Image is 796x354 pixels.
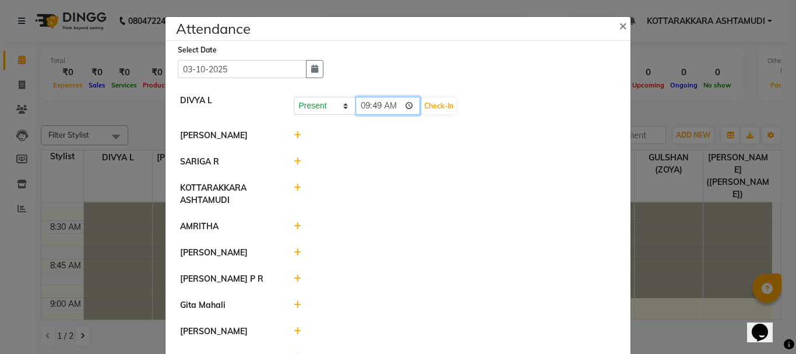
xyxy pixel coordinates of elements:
span: × [619,16,627,34]
div: DIVYA L [171,94,285,115]
div: SARIGA R [171,156,285,168]
div: [PERSON_NAME] [171,129,285,142]
button: Check-In [421,98,456,114]
label: Select Date [178,45,217,55]
h4: Attendance [176,18,251,39]
div: KOTTARAKKARA ASHTAMUDI [171,182,285,206]
div: Gita Mahali [171,299,285,311]
div: [PERSON_NAME] [171,247,285,259]
div: [PERSON_NAME] [171,325,285,338]
div: [PERSON_NAME] P R [171,273,285,285]
div: AMRITHA [171,220,285,233]
button: Close [610,9,639,41]
iframe: chat widget [747,307,784,342]
input: Select date [178,60,307,78]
